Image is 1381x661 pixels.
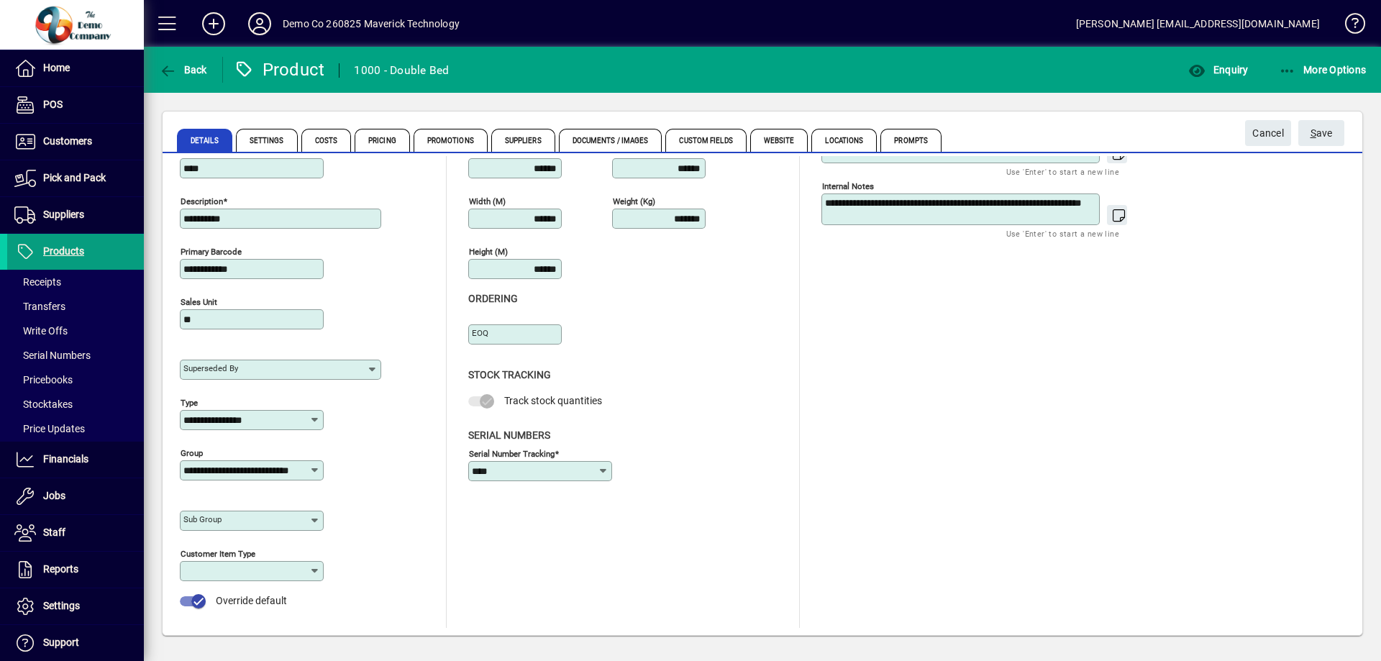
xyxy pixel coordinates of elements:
[7,50,144,86] a: Home
[159,64,207,76] span: Back
[469,448,555,458] mat-label: Serial Number tracking
[1076,12,1320,35] div: [PERSON_NAME] [EMAIL_ADDRESS][DOMAIN_NAME]
[1311,122,1333,145] span: ave
[43,245,84,257] span: Products
[7,294,144,319] a: Transfers
[472,328,488,338] mat-label: EOQ
[880,129,942,152] span: Prompts
[43,453,88,465] span: Financials
[144,57,223,83] app-page-header-button: Back
[7,442,144,478] a: Financials
[7,160,144,196] a: Pick and Pack
[43,600,80,611] span: Settings
[43,99,63,110] span: POS
[7,368,144,392] a: Pricebooks
[181,196,223,206] mat-label: Description
[43,209,84,220] span: Suppliers
[1188,64,1248,76] span: Enquiry
[43,563,78,575] span: Reports
[665,129,746,152] span: Custom Fields
[236,129,298,152] span: Settings
[216,595,287,606] span: Override default
[468,369,551,380] span: Stock Tracking
[14,423,85,434] span: Price Updates
[43,172,106,183] span: Pick and Pack
[181,448,203,458] mat-label: Group
[283,12,460,35] div: Demo Co 260825 Maverick Technology
[14,325,68,337] span: Write Offs
[237,11,283,37] button: Profile
[7,416,144,441] a: Price Updates
[355,129,410,152] span: Pricing
[183,363,238,373] mat-label: Superseded by
[181,247,242,257] mat-label: Primary barcode
[301,129,352,152] span: Costs
[7,87,144,123] a: POS
[177,129,232,152] span: Details
[1245,120,1291,146] button: Cancel
[613,196,655,206] mat-label: Weight (Kg)
[1334,3,1363,50] a: Knowledge Base
[414,129,488,152] span: Promotions
[14,374,73,386] span: Pricebooks
[14,350,91,361] span: Serial Numbers
[469,196,506,206] mat-label: Width (m)
[1275,57,1370,83] button: More Options
[7,552,144,588] a: Reports
[155,57,211,83] button: Back
[183,514,222,524] mat-label: Sub group
[7,270,144,294] a: Receipts
[469,247,508,257] mat-label: Height (m)
[43,526,65,538] span: Staff
[7,515,144,551] a: Staff
[1311,127,1316,139] span: S
[181,549,255,559] mat-label: Customer Item Type
[354,59,449,82] div: 1000 - Double Bed
[468,429,550,441] span: Serial Numbers
[559,129,662,152] span: Documents / Images
[1006,163,1119,180] mat-hint: Use 'Enter' to start a new line
[7,392,144,416] a: Stocktakes
[7,588,144,624] a: Settings
[7,478,144,514] a: Jobs
[181,398,198,408] mat-label: Type
[1006,225,1119,242] mat-hint: Use 'Enter' to start a new line
[43,135,92,147] span: Customers
[1279,64,1367,76] span: More Options
[811,129,877,152] span: Locations
[1298,120,1344,146] button: Save
[7,625,144,661] a: Support
[43,62,70,73] span: Home
[7,319,144,343] a: Write Offs
[234,58,325,81] div: Product
[7,343,144,368] a: Serial Numbers
[7,197,144,233] a: Suppliers
[504,395,602,406] span: Track stock quantities
[14,301,65,312] span: Transfers
[822,181,874,191] mat-label: Internal Notes
[191,11,237,37] button: Add
[7,124,144,160] a: Customers
[1252,122,1284,145] span: Cancel
[14,276,61,288] span: Receipts
[491,129,555,152] span: Suppliers
[14,398,73,410] span: Stocktakes
[1185,57,1252,83] button: Enquiry
[468,293,518,304] span: Ordering
[43,490,65,501] span: Jobs
[181,297,217,307] mat-label: Sales unit
[43,637,79,648] span: Support
[750,129,808,152] span: Website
